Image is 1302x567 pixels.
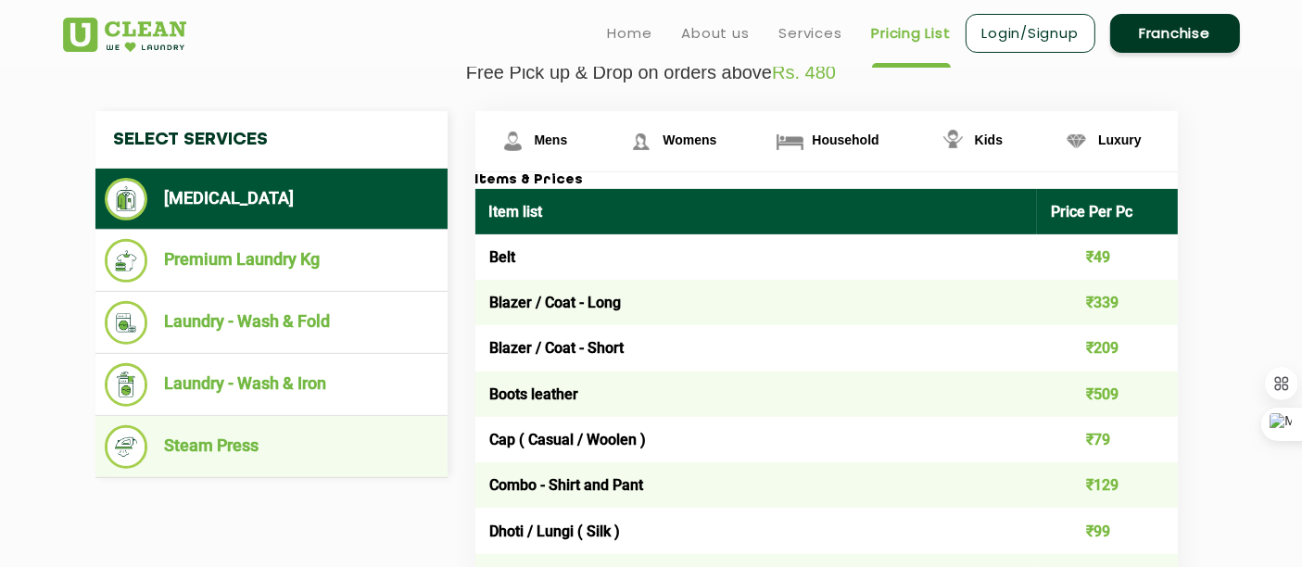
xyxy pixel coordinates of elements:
[475,234,1038,280] td: Belt
[1037,325,1178,371] td: ₹209
[535,132,568,147] span: Mens
[105,239,438,283] li: Premium Laundry Kg
[966,14,1095,53] a: Login/Signup
[105,239,148,283] img: Premium Laundry Kg
[105,363,148,407] img: Laundry - Wash & Iron
[105,425,148,469] img: Steam Press
[105,301,148,345] img: Laundry - Wash & Fold
[1037,372,1178,417] td: ₹509
[497,125,529,157] img: Mens
[105,178,148,220] img: Dry Cleaning
[1110,14,1240,53] a: Franchise
[475,372,1038,417] td: Boots leather
[63,62,1240,83] p: Free Pick up & Drop on orders above
[1037,280,1178,325] td: ₹339
[608,22,652,44] a: Home
[63,18,186,52] img: UClean Laundry and Dry Cleaning
[1037,189,1178,234] th: Price Per Pc
[1037,508,1178,553] td: ₹99
[105,178,438,220] li: [MEDICAL_DATA]
[774,125,806,157] img: Household
[1098,132,1142,147] span: Luxury
[105,425,438,469] li: Steam Press
[95,111,448,169] h4: Select Services
[475,172,1178,189] h3: Items & Prices
[682,22,750,44] a: About us
[779,22,842,44] a: Services
[475,508,1038,553] td: Dhoti / Lungi ( Silk )
[975,132,1003,147] span: Kids
[1060,125,1093,157] img: Luxury
[105,301,438,345] li: Laundry - Wash & Fold
[937,125,969,157] img: Kids
[475,189,1038,234] th: Item list
[1037,462,1178,508] td: ₹129
[475,462,1038,508] td: Combo - Shirt and Pant
[475,325,1038,371] td: Blazer / Coat - Short
[872,22,951,44] a: Pricing List
[1037,234,1178,280] td: ₹49
[475,417,1038,462] td: Cap ( Casual / Woolen )
[772,62,836,82] span: Rs. 480
[475,280,1038,325] td: Blazer / Coat - Long
[625,125,657,157] img: Womens
[105,363,438,407] li: Laundry - Wash & Iron
[663,132,716,147] span: Womens
[1037,417,1178,462] td: ₹79
[812,132,879,147] span: Household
